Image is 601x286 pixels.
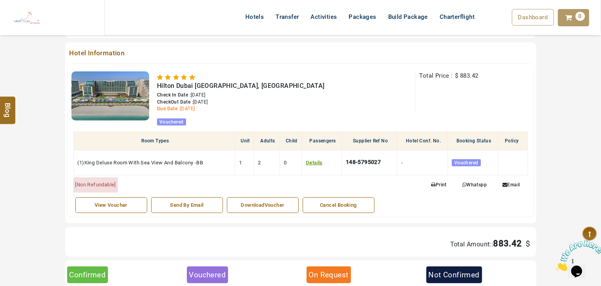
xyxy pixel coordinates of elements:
[460,72,478,79] span: 883.42
[307,202,370,209] div: Cancel Booking
[524,239,530,248] span: $
[258,160,261,166] span: 2
[279,131,301,151] th: Child
[157,82,325,89] span: Hilton Dubai [GEOGRAPHIC_DATA], [GEOGRAPHIC_DATA]
[75,182,116,188] span: [Non Refundable]
[3,3,52,34] img: Chat attention grabber
[419,72,453,79] span: Total Price :
[187,266,228,283] div: Vouchered
[302,131,342,151] th: Passengers
[426,266,482,283] div: Not Confirmed
[425,179,452,191] a: Print
[558,9,589,26] a: 0
[231,202,294,209] div: DownloadVoucher
[457,179,493,191] a: Whatspp
[493,239,522,248] span: 883.42
[448,131,498,151] th: Booking Status
[75,197,147,213] a: View Voucher
[3,3,6,10] span: 1
[575,12,585,21] span: 0
[346,157,385,169] div: 148-5795027
[227,197,299,213] a: DownloadVoucher
[239,160,242,166] span: 1
[157,92,191,98] span: Check In Date :
[157,99,193,105] span: CheckOut Date :
[157,106,180,111] span: Due Date :
[67,266,108,283] div: Confirmed
[397,131,448,151] th: Hotel Conf. No.
[80,202,143,209] div: View Voucher
[270,9,305,25] a: Transfer
[235,131,254,151] th: Unit
[151,197,223,213] a: Send By Email
[157,118,186,126] span: Vouchered
[518,14,548,21] span: Dashboard
[306,160,323,166] a: Details
[431,182,446,188] span: Print
[303,197,374,213] a: Cancel Booking
[490,12,506,20] span: Flight
[78,160,203,166] span: (1)King Deluxe Room With Sea View And Balcony -BB
[505,138,519,144] span: Policy
[342,131,397,151] th: Supplier Ref No
[239,9,270,25] a: Hotels
[462,182,487,188] span: Whatspp
[284,160,287,166] span: 0
[450,240,493,248] span: Total Amount::
[305,9,343,25] a: Activities
[71,71,150,120] img: b8b3c464b2579b0c21503469e2ae0a2c46dc15c6.jpeg
[552,237,601,274] iframe: chat widget
[73,131,235,151] th: Room Types
[307,266,351,283] div: On Request
[452,159,481,166] span: Vouchered
[254,131,279,151] th: Adults
[497,179,526,191] a: Email
[455,72,458,79] span: $
[502,182,520,188] span: Email
[434,9,480,25] a: Charterflight
[480,9,511,17] a: Flight
[382,9,434,25] a: Build Package
[3,103,13,109] span: Blog
[180,106,195,111] span: [DATE]
[401,160,403,166] span: -
[343,9,382,25] a: Packages
[193,99,208,105] span: [DATE]
[6,3,48,33] img: The Royal Line Holidays
[155,202,219,209] div: Send By Email
[191,92,205,98] span: [DATE]
[440,13,475,20] span: Charterflight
